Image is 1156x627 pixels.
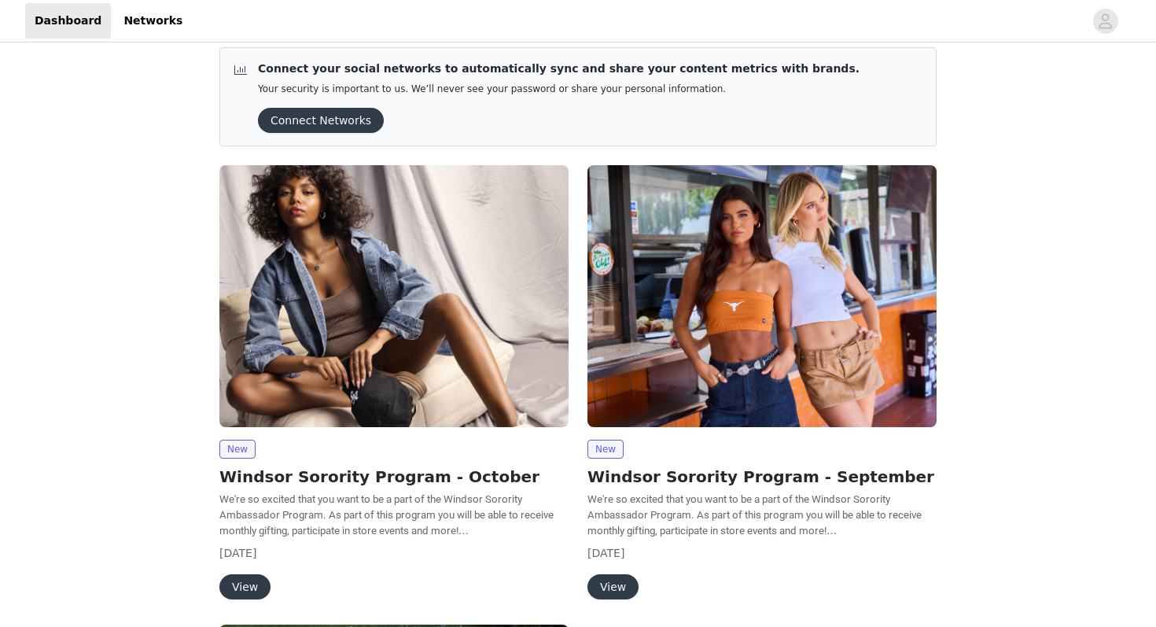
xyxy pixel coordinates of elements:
p: Your security is important to us. We’ll never see your password or share your personal information. [258,83,860,95]
a: View [587,581,639,593]
a: View [219,581,271,593]
span: [DATE] [587,547,624,559]
span: New [219,440,256,459]
a: Dashboard [25,3,111,39]
button: Connect Networks [258,108,384,133]
h2: Windsor Sorority Program - September [587,465,937,489]
button: View [587,574,639,599]
div: avatar [1098,9,1113,34]
button: View [219,574,271,599]
h2: Windsor Sorority Program - October [219,465,569,489]
span: We're so excited that you want to be a part of the Windsor Sorority Ambassador Program. As part o... [219,493,554,537]
img: Windsor [587,165,937,427]
span: We're so excited that you want to be a part of the Windsor Sorority Ambassador Program. As part o... [587,493,922,537]
p: Connect your social networks to automatically sync and share your content metrics with brands. [258,61,860,77]
img: Windsor [219,165,569,427]
a: Networks [114,3,192,39]
span: [DATE] [219,547,256,559]
span: New [587,440,624,459]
